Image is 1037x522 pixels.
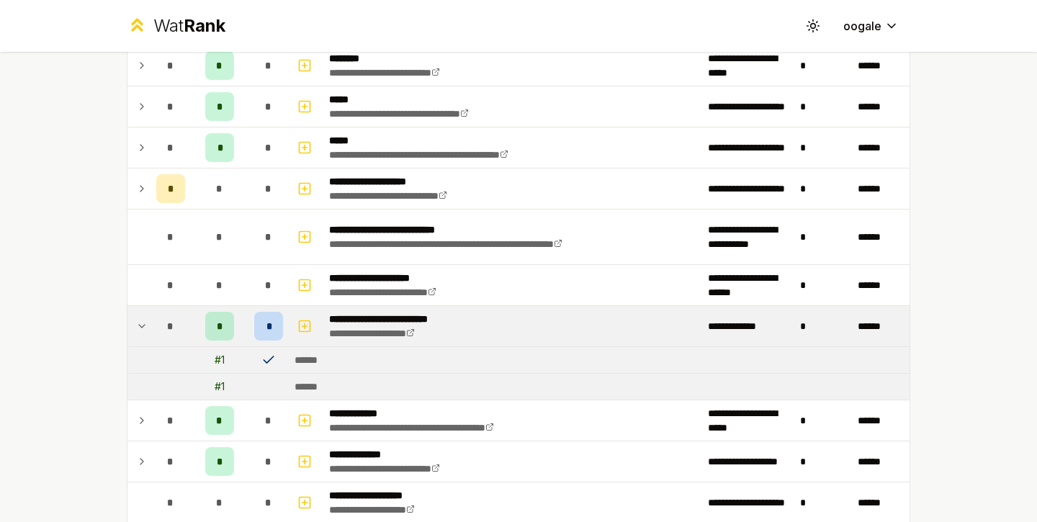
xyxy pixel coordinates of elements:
[215,379,225,394] div: # 1
[832,13,910,39] button: oogale
[843,17,881,35] span: oogale
[127,14,225,37] a: WatRank
[215,353,225,367] div: # 1
[153,14,225,37] div: Wat
[184,15,225,36] span: Rank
